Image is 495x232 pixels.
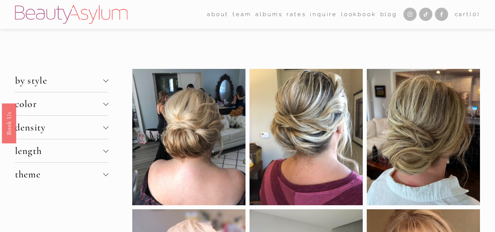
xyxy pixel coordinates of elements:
button: length [15,139,109,162]
a: Blog [380,9,397,20]
a: Book Us [2,103,16,143]
a: TikTok [419,8,432,21]
a: Inquire [310,9,337,20]
a: folder dropdown [233,9,251,20]
button: color [15,92,109,115]
span: team [233,10,251,20]
a: Instagram [403,8,417,21]
span: ( ) [470,11,480,18]
span: about [207,10,229,20]
button: by style [15,69,109,92]
span: 0 [473,11,477,18]
span: length [15,145,104,157]
img: Beauty Asylum | Bridal Hair &amp; Makeup Charlotte &amp; Atlanta [15,5,128,24]
a: folder dropdown [207,9,229,20]
span: color [15,98,104,110]
span: density [15,121,104,133]
span: theme [15,168,104,180]
a: Rates [287,9,306,20]
a: Facebook [435,8,448,21]
button: theme [15,163,109,186]
a: albums [255,9,282,20]
a: 0 items in cart [455,10,480,20]
span: by style [15,74,104,86]
button: density [15,116,109,139]
a: Lookbook [341,9,376,20]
